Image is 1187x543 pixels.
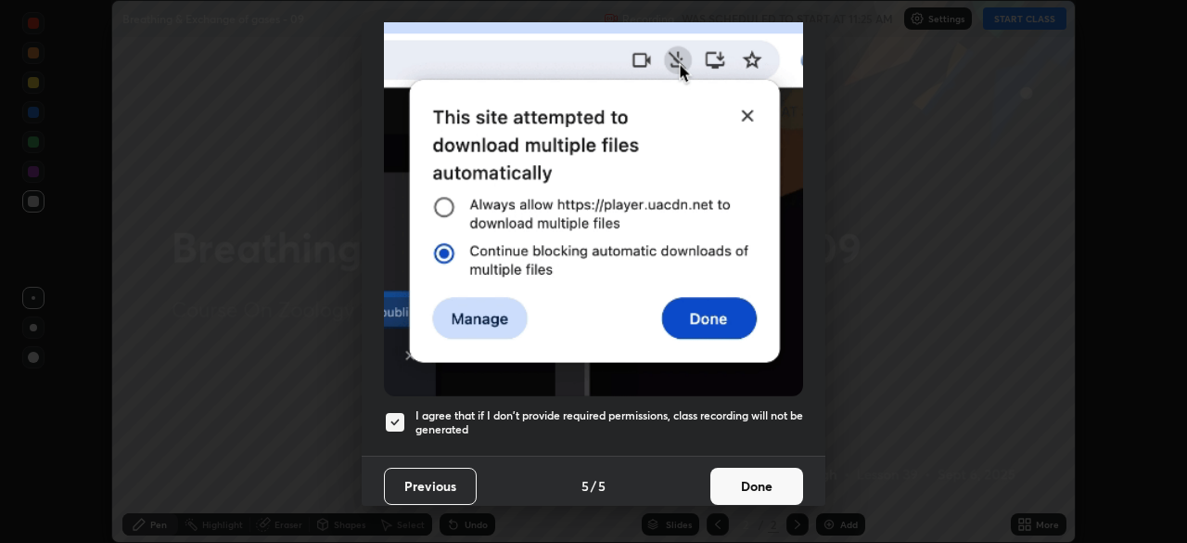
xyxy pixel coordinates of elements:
h4: 5 [598,476,606,496]
h4: / [591,476,596,496]
h4: 5 [581,476,589,496]
h5: I agree that if I don't provide required permissions, class recording will not be generated [415,408,803,437]
button: Previous [384,468,477,505]
button: Done [710,468,803,505]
